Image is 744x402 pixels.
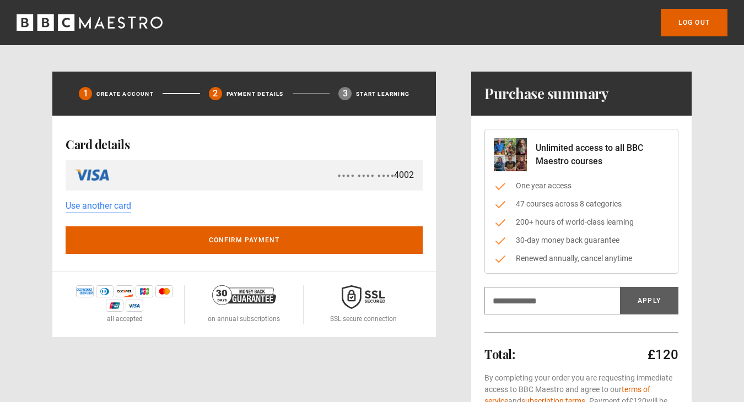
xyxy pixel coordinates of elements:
[209,87,222,100] div: 2
[126,300,143,312] img: visa
[66,226,423,254] button: Confirm payment
[107,314,143,324] p: all accepted
[106,300,123,312] img: unionpay
[338,171,394,180] span: ● ● ● ● ● ● ● ● ● ● ● ●
[620,287,678,314] button: Apply
[74,164,110,186] img: visa
[484,85,608,102] h1: Purchase summary
[338,87,352,100] div: 3
[17,14,163,31] svg: BBC Maestro
[661,9,727,36] a: Log out
[116,285,133,297] img: discover
[136,285,153,297] img: jcb
[330,314,397,324] p: SSL secure connection
[494,253,669,264] li: Renewed annually, cancel anytime
[494,180,669,192] li: One year access
[338,169,414,182] div: 4002
[66,199,131,213] a: Use another card
[66,138,423,151] h2: Card details
[494,216,669,228] li: 200+ hours of world-class learning
[494,235,669,246] li: 30-day money back guarantee
[155,285,173,297] img: mastercard
[79,87,92,100] div: 1
[76,285,94,297] img: amex
[536,142,669,168] p: Unlimited access to all BBC Maestro courses
[96,285,114,297] img: diners
[96,90,154,98] p: Create Account
[208,314,280,324] p: on annual subscriptions
[227,90,284,98] p: Payment details
[484,347,515,361] h2: Total:
[648,346,678,363] p: £120
[494,198,669,210] li: 47 courses across 8 categories
[212,285,276,305] img: 30-day-money-back-guarantee-c866a5dd536ff72a469b.png
[356,90,409,98] p: Start learning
